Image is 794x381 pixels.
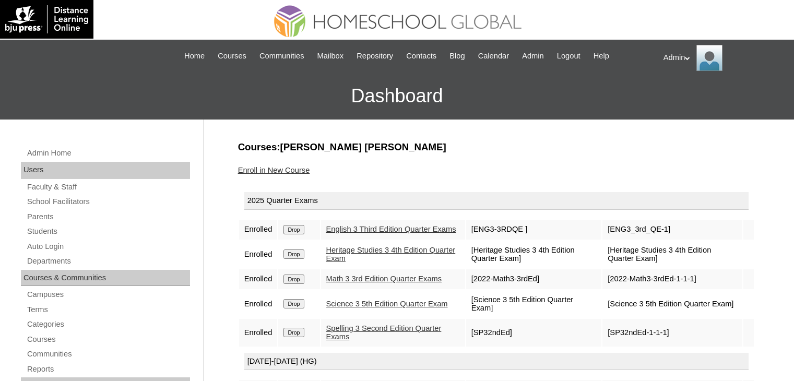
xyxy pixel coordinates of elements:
[26,210,190,223] a: Parents
[602,290,742,318] td: [Science 3 5th Edition Quarter Exam]
[602,241,742,268] td: [Heritage Studies 3 4th Edition Quarter Exam]
[283,275,304,284] input: Drop
[326,324,442,341] a: Spelling 3 Second Edition Quarter Exams
[239,241,278,268] td: Enrolled
[26,363,190,376] a: Reports
[26,195,190,208] a: School Facilitators
[239,269,278,289] td: Enrolled
[552,50,586,62] a: Logout
[26,333,190,346] a: Courses
[26,181,190,194] a: Faculty & Staff
[466,290,602,318] td: [Science 3 5th Edition Quarter Exam]
[466,319,602,347] td: [SP32ndEd]
[5,73,789,120] h3: Dashboard
[522,50,544,62] span: Admin
[449,50,465,62] span: Blog
[594,50,609,62] span: Help
[26,225,190,238] a: Students
[26,147,190,160] a: Admin Home
[239,319,278,347] td: Enrolled
[283,299,304,308] input: Drop
[26,288,190,301] a: Campuses
[602,269,742,289] td: [2022-Math3-3rdEd-1-1-1]
[478,50,509,62] span: Calendar
[238,140,755,154] h3: Courses:[PERSON_NAME] [PERSON_NAME]
[357,50,393,62] span: Repository
[21,270,190,287] div: Courses & Communities
[312,50,349,62] a: Mailbox
[184,50,205,62] span: Home
[26,318,190,331] a: Categories
[212,50,252,62] a: Courses
[26,255,190,268] a: Departments
[259,50,304,62] span: Communities
[317,50,344,62] span: Mailbox
[326,225,456,233] a: English 3 Third Edition Quarter Exams
[588,50,614,62] a: Help
[663,45,784,71] div: Admin
[326,300,448,308] a: Science 3 5th Edition Quarter Exam
[26,303,190,316] a: Terms
[239,220,278,240] td: Enrolled
[5,5,88,33] img: logo-white.png
[326,275,442,283] a: Math 3 3rd Edition Quarter Exams
[283,225,304,234] input: Drop
[602,319,742,347] td: [SP32ndEd-1-1-1]
[696,45,722,71] img: Admin Homeschool Global
[239,290,278,318] td: Enrolled
[283,249,304,259] input: Drop
[401,50,442,62] a: Contacts
[466,241,602,268] td: [Heritage Studies 3 4th Edition Quarter Exam]
[244,192,749,210] div: 2025 Quarter Exams
[406,50,436,62] span: Contacts
[254,50,310,62] a: Communities
[283,328,304,337] input: Drop
[557,50,580,62] span: Logout
[517,50,549,62] a: Admin
[218,50,246,62] span: Courses
[21,162,190,178] div: Users
[326,246,456,263] a: Heritage Studies 3 4th Edition Quarter Exam
[466,220,602,240] td: [ENG3-3RDQE ]
[351,50,398,62] a: Repository
[26,348,190,361] a: Communities
[244,353,749,371] div: [DATE]-[DATE] (HG)
[179,50,210,62] a: Home
[26,240,190,253] a: Auto Login
[602,220,742,240] td: [ENG3_3rd_QE-1]
[473,50,514,62] a: Calendar
[238,166,310,174] a: Enroll in New Course
[444,50,470,62] a: Blog
[466,269,602,289] td: [2022-Math3-3rdEd]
